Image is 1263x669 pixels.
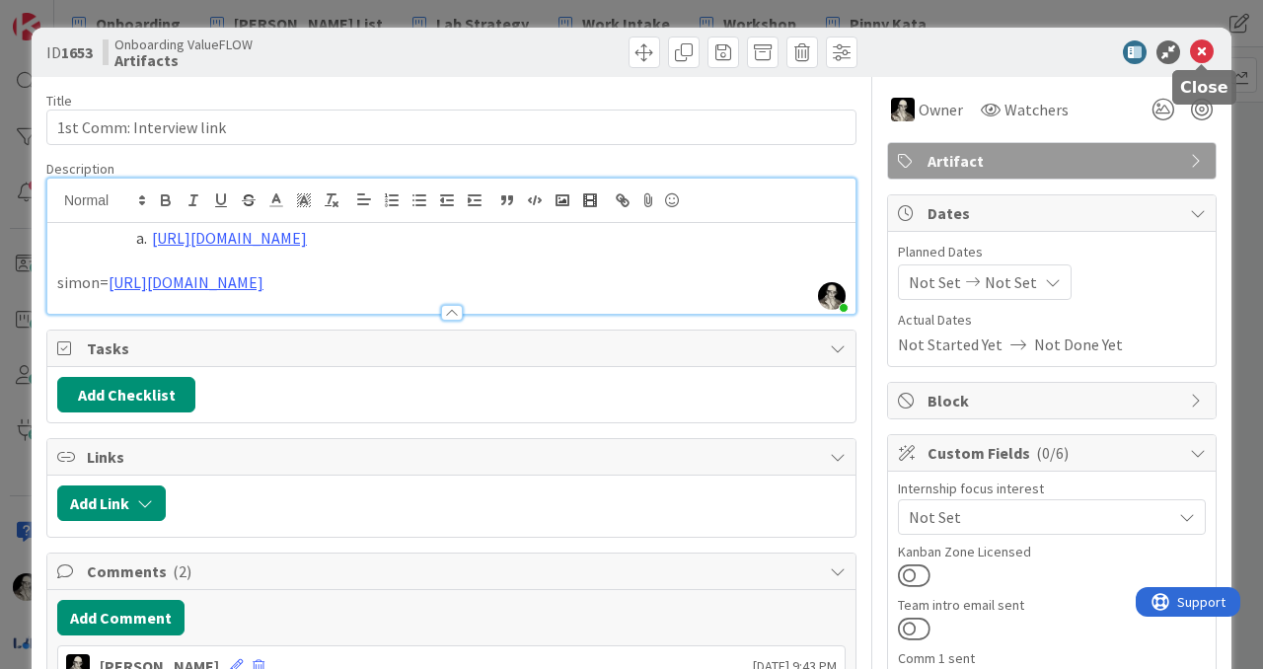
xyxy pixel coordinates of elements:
[61,42,93,62] b: 1653
[173,561,191,581] span: ( 2 )
[898,598,1206,612] div: Team intro email sent
[898,545,1206,558] div: Kanban Zone Licensed
[1180,78,1228,97] h5: Close
[46,110,856,145] input: type card name here...
[928,149,1180,173] span: Artifact
[87,445,820,469] span: Links
[898,310,1206,331] span: Actual Dates
[1034,333,1123,356] span: Not Done Yet
[898,651,1206,665] div: Comm 1 sent
[898,482,1206,495] div: Internship focus interest
[109,272,263,292] a: [URL][DOMAIN_NAME]
[114,52,253,68] b: Artifacts
[152,228,307,248] a: [URL][DOMAIN_NAME]
[898,242,1206,262] span: Planned Dates
[57,271,846,294] p: simon=
[57,377,195,412] button: Add Checklist
[928,201,1180,225] span: Dates
[898,333,1003,356] span: Not Started Yet
[57,485,166,521] button: Add Link
[1036,443,1069,463] span: ( 0/6 )
[985,270,1037,294] span: Not Set
[818,282,846,310] img: 5slRnFBaanOLW26e9PW3UnY7xOjyexml.jpeg
[909,270,961,294] span: Not Set
[1004,98,1069,121] span: Watchers
[891,98,915,121] img: WS
[114,37,253,52] span: Onboarding ValueFLOW
[87,336,820,360] span: Tasks
[919,98,963,121] span: Owner
[57,600,185,635] button: Add Comment
[46,40,93,64] span: ID
[46,160,114,178] span: Description
[87,559,820,583] span: Comments
[909,505,1171,529] span: Not Set
[46,92,72,110] label: Title
[928,389,1180,412] span: Block
[41,3,90,27] span: Support
[928,441,1180,465] span: Custom Fields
